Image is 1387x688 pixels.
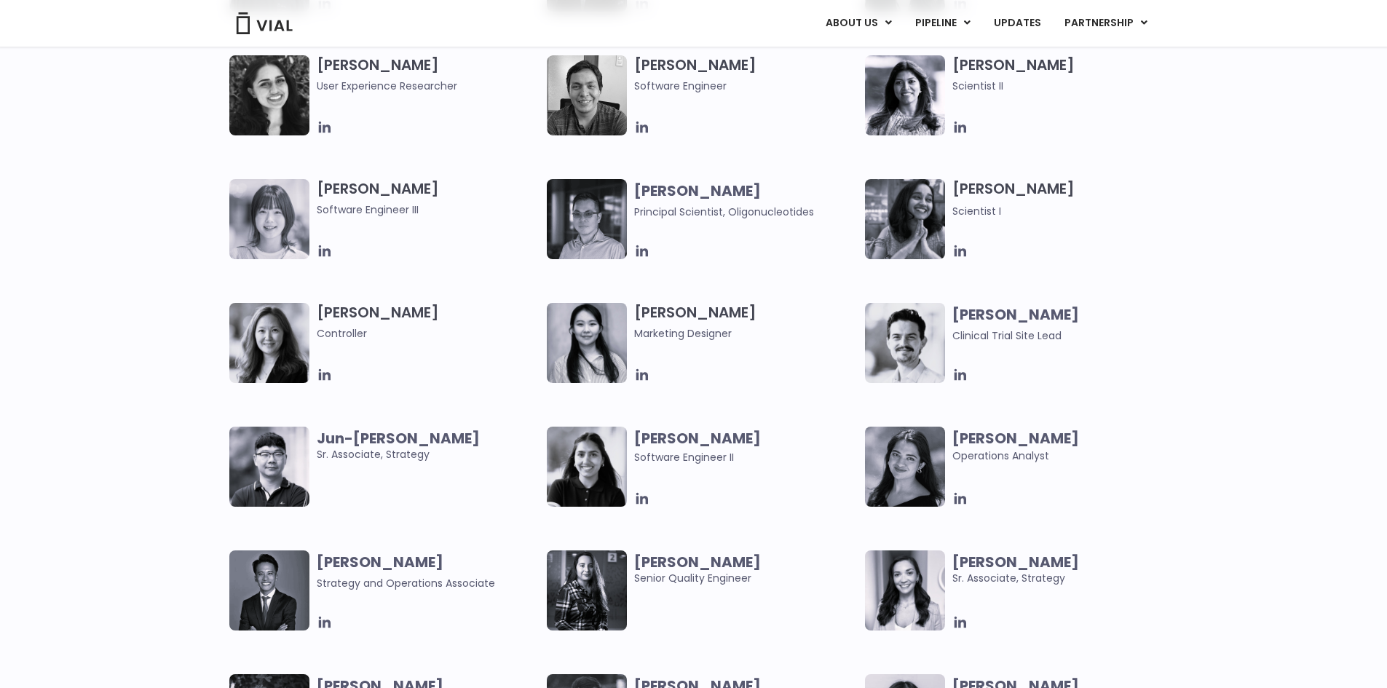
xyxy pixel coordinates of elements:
[1053,11,1159,36] a: PARTNERSHIPMenu Toggle
[952,552,1079,572] b: [PERSON_NAME]
[317,179,540,218] h3: [PERSON_NAME]
[634,303,858,341] h3: [PERSON_NAME]
[317,325,540,341] span: Controller
[634,554,858,586] span: Senior Quality Engineer
[634,428,761,448] b: [PERSON_NAME]
[229,179,309,259] img: Tina
[634,325,858,341] span: Marketing Designer
[952,328,1062,343] span: Clinical Trial Site Lead
[865,303,945,383] img: Image of smiling man named Glenn
[317,576,495,590] span: Strategy and Operations Associate
[634,55,858,94] h3: [PERSON_NAME]
[317,78,540,94] span: User Experience Researcher
[865,179,945,259] img: Headshot of smiling woman named Sneha
[317,430,540,462] span: Sr. Associate, Strategy
[952,55,1176,94] h3: [PERSON_NAME]
[229,303,309,383] img: Image of smiling woman named Aleina
[317,552,443,572] b: [PERSON_NAME]
[317,428,480,448] b: Jun-[PERSON_NAME]
[547,55,627,135] img: A black and white photo of a man smiling, holding a vial.
[229,427,309,507] img: Image of smiling man named Jun-Goo
[229,55,309,135] img: Mehtab Bhinder
[634,552,761,572] b: [PERSON_NAME]
[952,428,1079,448] b: [PERSON_NAME]
[317,303,540,341] h3: [PERSON_NAME]
[904,11,981,36] a: PIPELINEMenu Toggle
[547,179,627,259] img: Headshot of smiling of smiling man named Wei-Sheng
[952,304,1079,325] b: [PERSON_NAME]
[952,179,1176,219] h3: [PERSON_NAME]
[634,78,858,94] span: Software Engineer
[952,204,1001,218] span: Scientist I
[547,303,627,383] img: Smiling woman named Yousun
[547,427,627,507] img: Image of smiling woman named Tanvi
[235,12,293,34] img: Vial Logo
[229,550,309,630] img: Headshot of smiling man named Urann
[814,11,903,36] a: ABOUT USMenu Toggle
[634,450,734,464] span: Software Engineer II
[865,550,945,630] img: Smiling woman named Ana
[982,11,1052,36] a: UPDATES
[634,205,814,219] span: Principal Scientist, Oligonucleotides
[865,427,945,507] img: Headshot of smiling woman named Sharicka
[317,55,540,94] h3: [PERSON_NAME]
[952,78,1176,94] span: Scientist II
[317,202,540,218] span: Software Engineer III
[952,430,1176,464] span: Operations Analyst
[634,181,761,201] b: [PERSON_NAME]
[865,55,945,135] img: Image of woman named Ritu smiling
[952,554,1176,586] span: Sr. Associate, Strategy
